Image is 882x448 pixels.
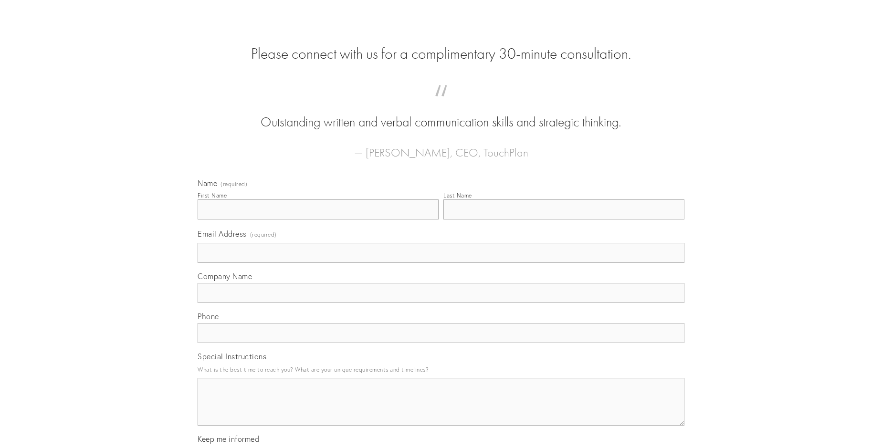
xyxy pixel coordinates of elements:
span: (required) [220,181,247,187]
span: Phone [198,312,219,321]
div: Last Name [443,192,472,199]
p: What is the best time to reach you? What are your unique requirements and timelines? [198,363,684,376]
span: Email Address [198,229,247,239]
span: Keep me informed [198,434,259,444]
figcaption: — [PERSON_NAME], CEO, TouchPlan [213,132,669,162]
h2: Please connect with us for a complimentary 30-minute consultation. [198,45,684,63]
span: Name [198,178,217,188]
span: “ [213,94,669,113]
span: Company Name [198,271,252,281]
span: Special Instructions [198,352,266,361]
blockquote: Outstanding written and verbal communication skills and strategic thinking. [213,94,669,132]
span: (required) [250,228,277,241]
div: First Name [198,192,227,199]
